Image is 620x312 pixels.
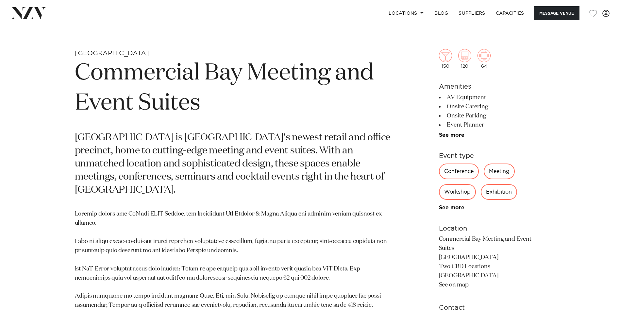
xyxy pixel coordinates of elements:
[439,120,545,130] li: Event Planner
[453,6,490,20] a: SUPPLIERS
[429,6,453,20] a: BLOG
[439,164,479,179] div: Conference
[439,184,476,200] div: Workshop
[439,102,545,111] li: Onsite Catering
[439,82,545,92] h6: Amenities
[478,49,491,62] img: meeting.png
[458,49,471,62] img: theatre.png
[10,7,46,19] img: nzv-logo.png
[75,58,393,118] h1: Commercial Bay Meeting and Event Suites
[439,49,452,69] div: 150
[439,282,469,288] a: See on map
[478,49,491,69] div: 64
[439,111,545,120] li: Onsite Parking
[534,6,579,20] button: Message Venue
[439,93,545,102] li: AV Equipment
[75,131,393,197] p: [GEOGRAPHIC_DATA] is [GEOGRAPHIC_DATA]'s newest retail and office precinct, home to cutting-edge ...
[491,6,529,20] a: Capacities
[75,50,149,57] small: [GEOGRAPHIC_DATA]
[439,49,452,62] img: cocktail.png
[458,49,471,69] div: 120
[439,151,545,161] h6: Event type
[383,6,429,20] a: Locations
[439,235,545,289] p: Commercial Bay Meeting and Event Suites [GEOGRAPHIC_DATA] Two CBD Locations [GEOGRAPHIC_DATA]
[481,184,517,200] div: Exhibition
[439,224,545,234] h6: Location
[484,164,515,179] div: Meeting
